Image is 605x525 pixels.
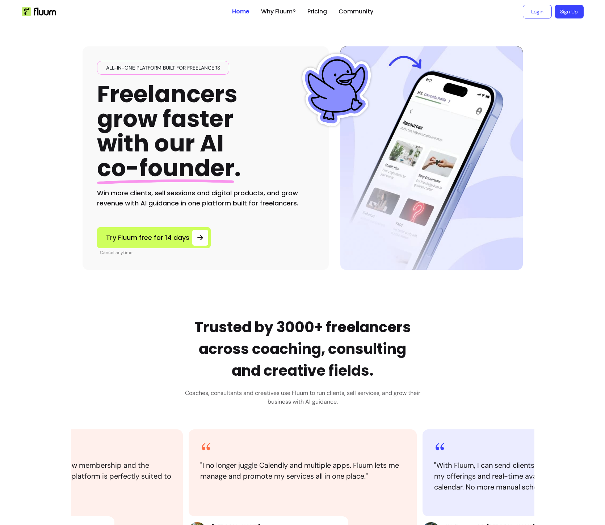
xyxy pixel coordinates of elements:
blockquote: " I no longer juggle Calendly and multiple apps. Fluum lets me manage and promote my services all... [200,460,405,482]
a: Why Fluum? [261,7,296,16]
a: Try Fluum free for 14 days [97,227,211,248]
span: Try Fluum free for 14 days [106,233,189,243]
h2: Win more clients, sell sessions and digital products, and grow revenue with AI guidance in one pl... [97,188,314,208]
a: Home [232,7,249,16]
a: Sign Up [555,5,584,18]
img: Fluum Logo [22,7,56,16]
h3: Coaches, consultants and creatives use Fluum to run clients, sell services, and grow their busine... [185,389,420,406]
a: Login [523,5,552,18]
h1: Freelancers grow faster with our AI . [97,82,241,181]
img: Fluum Duck sticker [301,54,373,126]
img: Hero [340,46,523,270]
span: All-in-one platform built for freelancers [103,64,223,71]
p: Cancel anytime [100,250,211,255]
a: Pricing [307,7,327,16]
a: Community [339,7,373,16]
span: co-founder [97,152,234,184]
h2: Trusted by 3000+ freelancers across coaching, consulting and creative fields. [185,316,420,382]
